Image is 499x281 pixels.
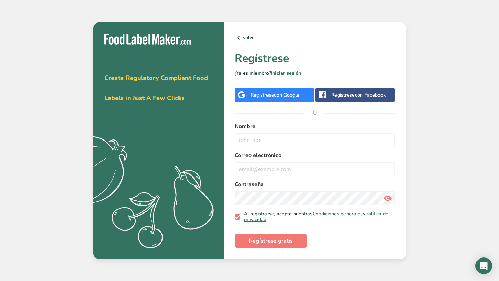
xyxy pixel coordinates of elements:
[235,34,395,42] a: volver
[304,102,325,123] span: O
[235,162,395,176] input: email@example.com
[235,70,395,77] p: ¿Ya es miembro?
[313,210,363,217] a: Condiciones generales
[240,211,392,223] span: Al registrarse, acepta nuestras y
[235,234,307,248] button: Regístrese gratis
[104,74,208,102] span: Create Regulatory Compliant Food Labels in Just A Few Clicks
[235,133,395,147] input: John Doe
[235,122,395,130] label: Nombre
[355,92,386,98] span: con Facebook
[271,70,301,76] a: Iniciar sesión
[235,151,395,160] label: Correo electrónico
[235,180,395,189] label: Contraseña
[331,91,386,99] div: Regístrese
[235,50,395,67] h1: Regístrese
[249,237,293,245] span: Regístrese gratis
[251,91,299,99] div: Regístrese
[104,34,191,45] img: Food Label Maker
[274,92,299,98] span: con Google
[475,257,492,274] div: Open Intercom Messenger
[244,210,388,223] a: Política de privacidad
